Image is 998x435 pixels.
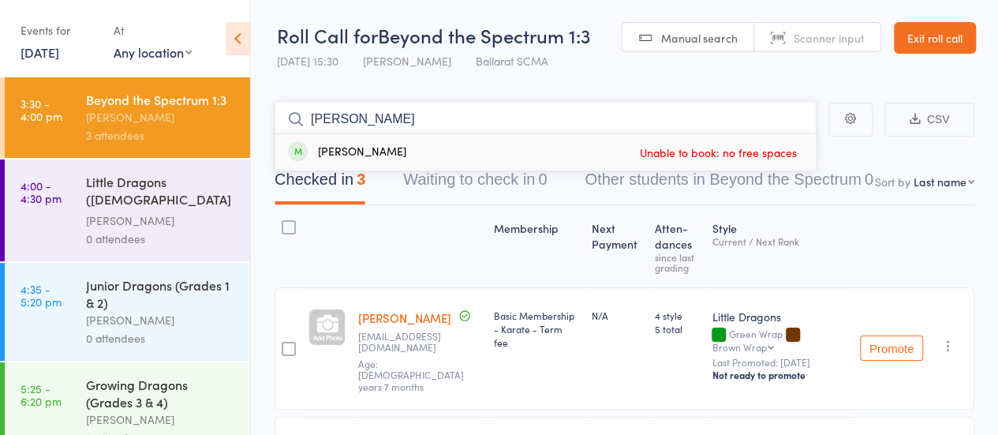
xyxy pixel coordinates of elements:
[592,309,642,322] div: N/A
[86,376,237,411] div: Growing Dragons (Grades 3 & 4)
[21,97,62,122] time: 3:30 - 4:00 pm
[494,309,579,349] div: Basic Membership - Karate - Term fee
[357,171,365,188] div: 3
[86,91,237,108] div: Beyond the Spectrum 1:3
[636,141,801,164] span: Unable to book: no free spaces
[21,17,98,43] div: Events for
[21,179,62,204] time: 4:00 - 4:30 pm
[5,77,250,158] a: 3:30 -4:00 pmBeyond the Spectrum 1:3[PERSON_NAME]3 attendees
[275,101,817,137] input: Search by name
[5,159,250,261] a: 4:00 -4:30 pmLittle Dragons ([DEMOGRAPHIC_DATA] Kindy & Prep)[PERSON_NAME]0 attendees
[712,342,766,352] div: Brown Wrap
[358,331,481,354] small: yitingyaomi@gmail.com
[86,411,237,429] div: [PERSON_NAME]
[712,357,847,368] small: Last Promoted: [DATE]
[86,276,237,311] div: Junior Dragons (Grades 1 & 2)
[712,309,847,324] div: Little Dragons
[5,263,250,361] a: 4:35 -5:20 pmJunior Dragons (Grades 1 & 2)[PERSON_NAME]0 attendees
[403,163,547,204] button: Waiting to check in0
[794,30,865,46] span: Scanner input
[86,108,237,126] div: [PERSON_NAME]
[86,230,237,248] div: 0 attendees
[865,171,873,188] div: 0
[860,336,923,361] button: Promote
[476,53,548,69] span: Ballarat SCMA
[277,22,378,48] span: Roll Call for
[875,174,910,189] label: Sort by
[288,144,406,162] div: [PERSON_NAME]
[378,22,591,48] span: Beyond the Spectrum 1:3
[21,382,62,407] time: 5:25 - 6:20 pm
[585,212,649,280] div: Next Payment
[86,126,237,144] div: 3 attendees
[86,212,237,230] div: [PERSON_NAME]
[661,30,738,46] span: Manual search
[712,369,847,381] div: Not ready to promote
[277,53,338,69] span: [DATE] 15:30
[655,252,699,272] div: since last grading
[585,163,873,204] button: Other students in Beyond the Spectrum0
[363,53,451,69] span: [PERSON_NAME]
[884,103,974,137] button: CSV
[114,43,192,61] div: Any location
[914,174,966,189] div: Last name
[894,22,976,54] a: Exit roll call
[712,236,847,246] div: Current / Next Rank
[86,329,237,347] div: 0 attendees
[358,309,451,326] a: [PERSON_NAME]
[358,357,464,393] span: Age: [DEMOGRAPHIC_DATA] years 7 months
[538,171,547,188] div: 0
[705,212,854,280] div: Style
[712,328,847,352] div: Green Wrap
[488,212,585,280] div: Membership
[655,322,699,336] span: 5 total
[114,17,192,43] div: At
[655,309,699,322] span: 4 style
[21,43,59,61] a: [DATE]
[86,311,237,329] div: [PERSON_NAME]
[21,283,62,308] time: 4:35 - 5:20 pm
[86,173,237,212] div: Little Dragons ([DEMOGRAPHIC_DATA] Kindy & Prep)
[275,163,365,204] button: Checked in3
[649,212,705,280] div: Atten­dances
